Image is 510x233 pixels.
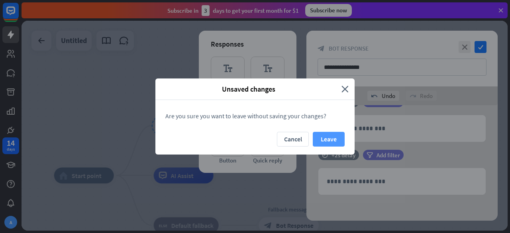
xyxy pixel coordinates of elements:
button: Open LiveChat chat widget [6,3,30,27]
button: Cancel [277,132,309,147]
button: Leave [313,132,345,147]
span: Unsaved changes [161,84,335,94]
i: close [341,84,349,94]
span: Are you sure you want to leave without saving your changes? [165,112,326,120]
